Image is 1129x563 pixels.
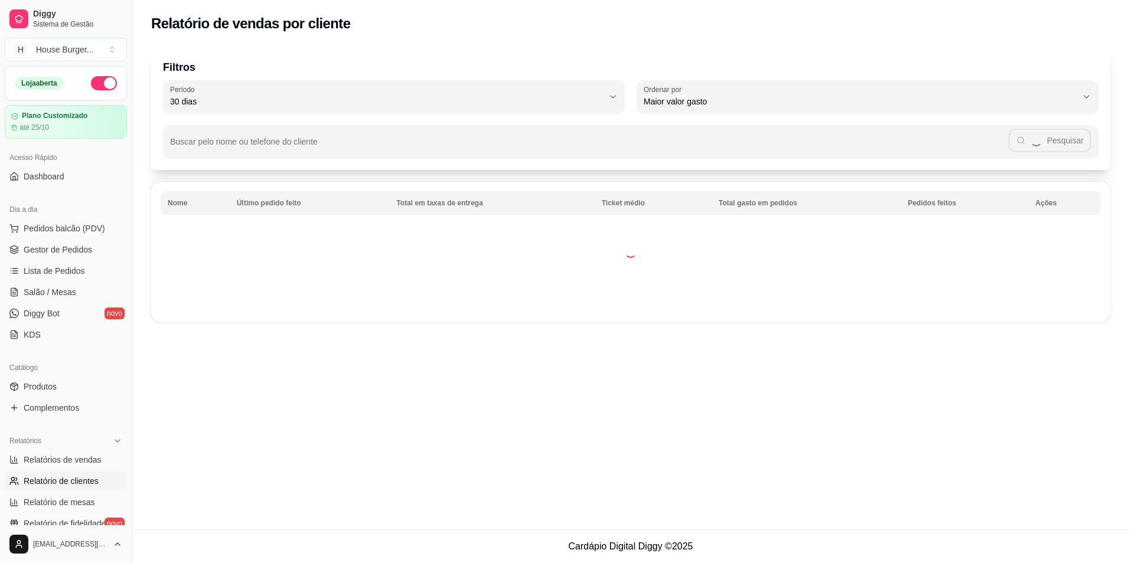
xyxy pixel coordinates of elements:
span: Gestor de Pedidos [24,244,92,256]
button: [EMAIL_ADDRESS][DOMAIN_NAME] [5,530,127,558]
a: Gestor de Pedidos [5,240,127,259]
h2: Relatório de vendas por cliente [151,14,351,33]
a: KDS [5,325,127,344]
a: Produtos [5,377,127,396]
article: Plano Customizado [22,112,87,120]
span: Sistema de Gestão [33,19,122,29]
span: KDS [24,329,41,341]
span: Relatório de mesas [24,496,95,508]
span: H [15,44,27,55]
span: Salão / Mesas [24,286,76,298]
div: Catálogo [5,358,127,377]
a: Diggy Botnovo [5,304,127,323]
span: Diggy [33,9,122,19]
a: Complementos [5,398,127,417]
button: Ordenar porMaior valor gasto [637,80,1098,113]
button: Select a team [5,38,127,61]
span: Pedidos balcão (PDV) [24,222,105,234]
article: até 25/10 [19,123,49,132]
a: Salão / Mesas [5,283,127,302]
span: 30 dias [170,96,603,107]
span: Complementos [24,402,79,414]
span: Dashboard [24,171,64,182]
input: Buscar pelo nome ou telefone do cliente [170,140,1009,152]
span: Relatório de clientes [24,475,99,487]
a: Dashboard [5,167,127,186]
footer: Cardápio Digital Diggy © 2025 [132,529,1129,563]
span: Lista de Pedidos [24,265,85,277]
span: Diggy Bot [24,307,60,319]
div: Loading [625,246,637,258]
a: Relatório de fidelidadenovo [5,514,127,533]
div: Dia a dia [5,200,127,219]
a: Relatório de mesas [5,493,127,512]
span: [EMAIL_ADDRESS][DOMAIN_NAME] [33,539,108,549]
span: Relatórios [9,436,41,446]
div: Acesso Rápido [5,148,127,167]
button: Pedidos balcão (PDV) [5,219,127,238]
div: Loja aberta [15,77,64,90]
div: House Burger ... [36,44,93,55]
span: Relatórios de vendas [24,454,102,466]
label: Ordenar por [644,84,686,94]
a: Relatório de clientes [5,472,127,490]
a: Lista de Pedidos [5,261,127,280]
button: Período30 dias [163,80,625,113]
button: Alterar Status [91,76,117,90]
span: Maior valor gasto [644,96,1077,107]
a: Plano Customizadoaté 25/10 [5,105,127,139]
label: Período [170,84,198,94]
a: Relatórios de vendas [5,450,127,469]
span: Produtos [24,381,57,392]
span: Relatório de fidelidade [24,518,106,529]
a: DiggySistema de Gestão [5,5,127,33]
p: Filtros [163,59,1098,76]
